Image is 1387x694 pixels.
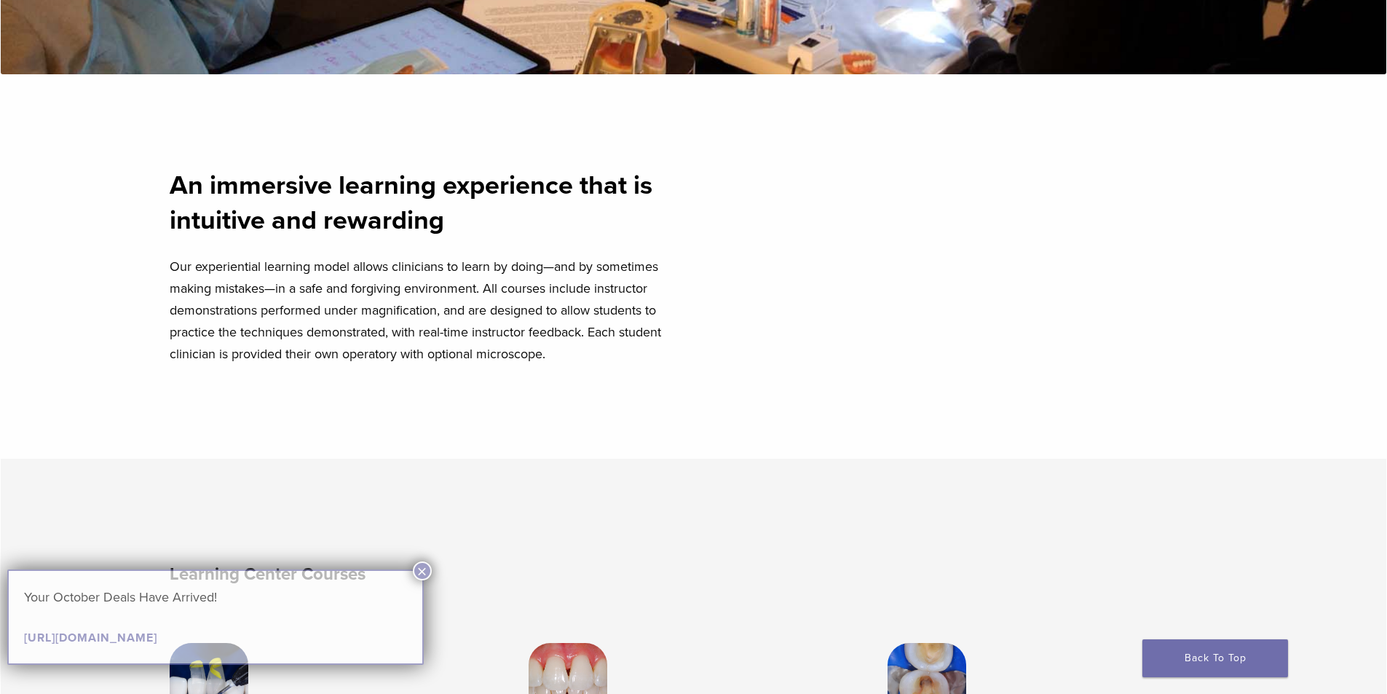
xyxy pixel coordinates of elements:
[703,122,1218,411] iframe: Bioclear Matrix | Welcome to the Bioclear Learning Center
[170,557,698,592] h2: Learning Center Courses
[413,561,432,580] button: Close
[24,586,407,608] p: Your October Deals Have Arrived!
[170,170,652,236] strong: An immersive learning experience that is intuitive and rewarding
[170,256,685,365] p: Our experiential learning model allows clinicians to learn by doing—and by sometimes making mista...
[24,631,157,645] a: [URL][DOMAIN_NAME]
[1142,639,1288,677] a: Back To Top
